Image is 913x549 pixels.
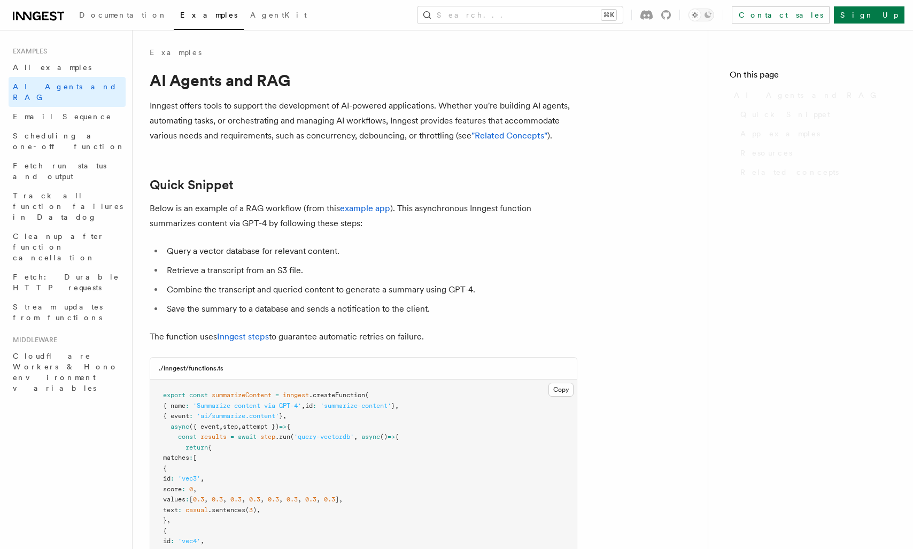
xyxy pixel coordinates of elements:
span: , [298,496,301,503]
a: Resources [736,143,892,163]
a: Examples [150,47,202,58]
span: Track all function failures in Datadog [13,191,123,221]
span: 0.3 [287,496,298,503]
span: : [313,402,316,409]
span: summarizeContent [212,391,272,399]
span: [ [193,454,197,461]
span: id [163,475,171,482]
span: = [230,433,234,440]
a: Documentation [73,3,174,29]
span: , [238,423,242,430]
span: Cleanup after function cancellation [13,232,104,262]
span: return [185,444,208,451]
span: ) [253,506,257,514]
span: 'vec4' [178,537,200,545]
span: text [163,506,178,514]
span: : [185,402,189,409]
span: , [242,496,245,503]
kbd: ⌘K [601,10,616,20]
span: 'Summarize content via GPT-4' [193,402,301,409]
span: casual [185,506,208,514]
span: 'query-vectordb' [294,433,354,440]
span: id [163,537,171,545]
a: AI Agents and RAG [9,77,126,107]
span: : [185,496,189,503]
span: App examples [740,128,820,139]
span: step [260,433,275,440]
span: Resources [740,148,792,158]
span: AI Agents and RAG [13,82,117,102]
span: ( [245,506,249,514]
p: Inngest offers tools to support the development of AI-powered applications. Whether you're buildi... [150,98,577,143]
a: Contact sales [732,6,830,24]
p: The function uses to guarantee automatic retries on failure. [150,329,577,344]
span: values [163,496,185,503]
span: : [189,412,193,420]
span: : [182,485,185,493]
a: Scheduling a one-off function [9,126,126,156]
span: Fetch: Durable HTTP requests [13,273,119,292]
a: Cleanup after function cancellation [9,227,126,267]
button: Toggle dark mode [688,9,714,21]
span: const [178,433,197,440]
span: Cloudflare Workers & Hono environment variables [13,352,118,392]
span: Examples [180,11,237,19]
span: = [275,391,279,399]
span: 0.3 [212,496,223,503]
span: AI Agents and RAG [734,90,882,100]
span: 'vec3' [178,475,200,482]
span: async [171,423,189,430]
a: Inngest steps [217,331,269,342]
span: , [204,496,208,503]
span: } [163,516,167,524]
span: ( [290,433,294,440]
span: 0.3 [230,496,242,503]
span: 'summarize-content' [320,402,391,409]
a: AgentKit [244,3,313,29]
span: Fetch run status and output [13,161,106,181]
span: AgentKit [250,11,307,19]
span: { [287,423,290,430]
a: example app [340,203,390,213]
span: , [316,496,320,503]
span: , [395,402,399,409]
span: async [361,433,380,440]
span: .sentences [208,506,245,514]
span: export [163,391,185,399]
a: Stream updates from functions [9,297,126,327]
span: { [208,444,212,451]
span: { name [163,402,185,409]
span: Stream updates from functions [13,303,103,322]
span: { [163,527,167,535]
span: { [395,433,399,440]
button: Copy [548,383,574,397]
span: , [260,496,264,503]
span: await [238,433,257,440]
span: results [200,433,227,440]
span: id [305,402,313,409]
span: Examples [9,47,47,56]
a: Quick Snippet [736,105,892,124]
span: ({ event [189,423,219,430]
span: => [279,423,287,430]
h3: ./inngest/functions.ts [159,364,223,373]
span: } [391,402,395,409]
span: step [223,423,238,430]
span: { event [163,412,189,420]
span: { [163,465,167,472]
span: , [339,496,343,503]
span: : [171,537,174,545]
span: 0.3 [324,496,335,503]
span: 3 [249,506,253,514]
span: , [354,433,358,440]
span: 0.3 [249,496,260,503]
a: Fetch: Durable HTTP requests [9,267,126,297]
span: Related concepts [740,167,839,177]
span: Documentation [79,11,167,19]
span: , [219,423,223,430]
a: All examples [9,58,126,77]
a: Examples [174,3,244,30]
span: , [283,412,287,420]
span: : [178,506,182,514]
span: ] [335,496,339,503]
